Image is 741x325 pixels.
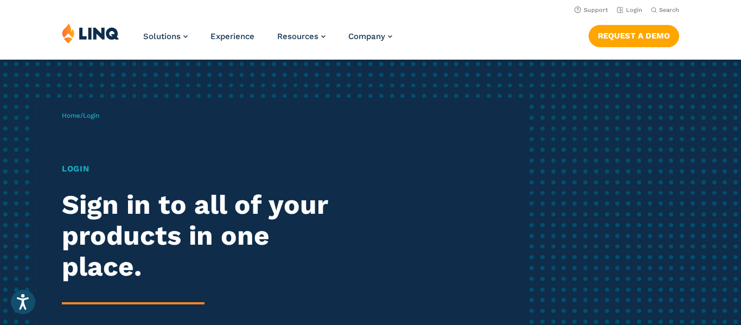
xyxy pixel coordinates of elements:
[143,31,188,41] a: Solutions
[62,189,347,282] h2: Sign in to all of your products in one place.
[62,163,347,175] h1: Login
[574,7,608,14] a: Support
[617,7,642,14] a: Login
[277,31,325,41] a: Resources
[659,7,679,14] span: Search
[143,31,181,41] span: Solutions
[348,31,385,41] span: Company
[62,112,80,119] a: Home
[62,23,119,43] img: LINQ | K‑12 Software
[210,31,254,41] a: Experience
[348,31,392,41] a: Company
[589,23,679,47] nav: Button Navigation
[83,112,99,119] span: Login
[62,112,99,119] span: /
[651,6,679,14] button: Open Search Bar
[589,25,679,47] a: Request a Demo
[143,23,392,59] nav: Primary Navigation
[277,31,318,41] span: Resources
